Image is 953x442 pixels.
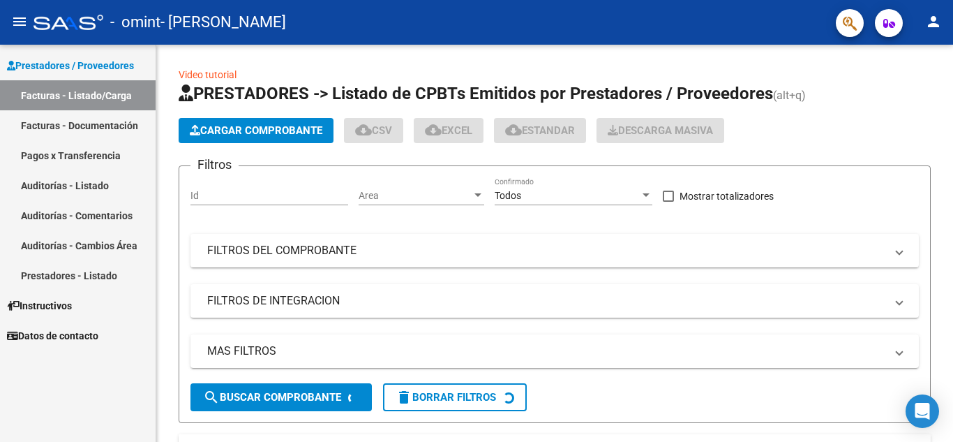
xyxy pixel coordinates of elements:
button: Buscar Comprobante [190,383,372,411]
mat-icon: person [925,13,942,30]
span: PRESTADORES -> Listado de CPBTs Emitidos por Prestadores / Proveedores [179,84,773,103]
span: Cargar Comprobante [190,124,322,137]
span: - omint [110,7,160,38]
span: Estandar [505,124,575,137]
button: CSV [344,118,403,143]
mat-icon: menu [11,13,28,30]
span: EXCEL [425,124,472,137]
span: Instructivos [7,298,72,314]
span: Prestadores / Proveedores [7,58,134,73]
div: Open Intercom Messenger [906,395,939,428]
mat-icon: cloud_download [505,121,522,138]
mat-icon: search [203,389,220,406]
mat-panel-title: FILTROS DEL COMPROBANTE [207,243,885,258]
mat-expansion-panel-header: FILTROS DEL COMPROBANTE [190,234,919,267]
button: Borrar Filtros [383,383,527,411]
span: Buscar Comprobante [203,391,341,404]
span: - [PERSON_NAME] [160,7,286,38]
span: Mostrar totalizadores [680,188,774,205]
mat-panel-title: FILTROS DE INTEGRACION [207,293,885,309]
span: Area [359,190,472,202]
a: Video tutorial [179,69,237,80]
mat-expansion-panel-header: MAS FILTROS [190,334,919,368]
mat-icon: delete [396,389,412,406]
span: Todos [495,190,521,201]
h3: Filtros [190,155,239,175]
app-download-masive: Descarga masiva de comprobantes (adjuntos) [596,118,724,143]
span: CSV [355,124,392,137]
button: Estandar [494,118,586,143]
mat-panel-title: MAS FILTROS [207,344,885,359]
span: Borrar Filtros [396,391,496,404]
button: Cargar Comprobante [179,118,333,143]
mat-expansion-panel-header: FILTROS DE INTEGRACION [190,284,919,318]
mat-icon: cloud_download [355,121,372,138]
span: Datos de contacto [7,328,98,344]
button: EXCEL [414,118,483,143]
span: (alt+q) [773,89,806,102]
button: Descarga Masiva [596,118,724,143]
mat-icon: cloud_download [425,121,442,138]
span: Descarga Masiva [608,124,713,137]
